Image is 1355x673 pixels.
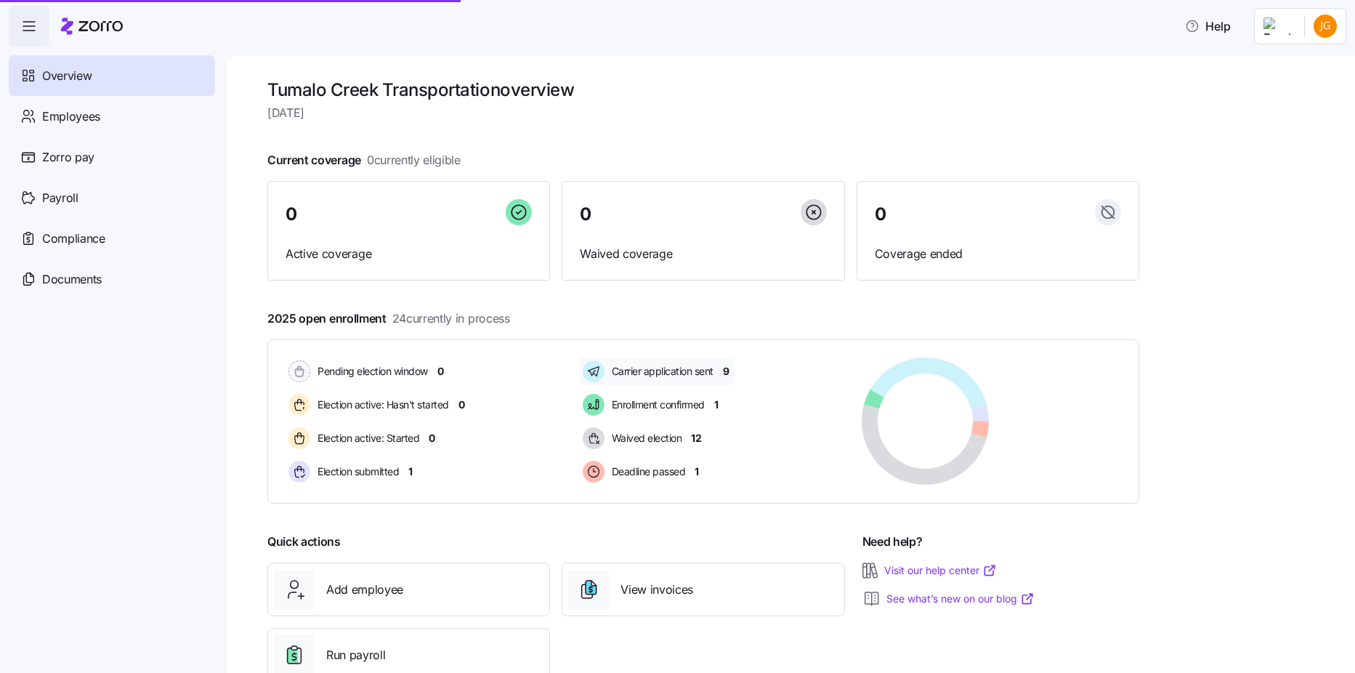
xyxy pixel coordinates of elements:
[392,310,510,328] span: 24 currently in process
[862,533,923,551] span: Need help?
[9,96,215,137] a: Employees
[437,364,444,379] span: 0
[875,245,1121,263] span: Coverage ended
[42,148,94,166] span: Zorro pay
[1185,17,1231,35] span: Help
[9,177,215,218] a: Payroll
[408,464,413,479] span: 1
[313,364,428,379] span: Pending election window
[458,398,465,412] span: 0
[607,464,686,479] span: Deadline passed
[9,259,215,299] a: Documents
[286,206,297,223] span: 0
[1173,12,1242,41] button: Help
[714,398,719,412] span: 1
[42,270,102,289] span: Documents
[267,533,341,551] span: Quick actions
[695,464,699,479] span: 1
[580,245,826,263] span: Waived coverage
[723,364,729,379] span: 9
[607,431,682,446] span: Waived election
[313,398,449,412] span: Election active: Hasn't started
[9,55,215,96] a: Overview
[9,137,215,177] a: Zorro pay
[326,646,385,664] span: Run payroll
[313,431,419,446] span: Election active: Started
[326,581,403,599] span: Add employee
[886,592,1035,606] a: See what’s new on our blog
[42,108,100,126] span: Employees
[580,206,591,223] span: 0
[286,245,532,263] span: Active coverage
[42,189,78,207] span: Payroll
[267,151,461,169] span: Current coverage
[367,151,461,169] span: 0 currently eligible
[42,67,92,85] span: Overview
[9,218,215,259] a: Compliance
[1263,17,1293,35] img: Employer logo
[267,104,1139,122] span: [DATE]
[875,206,886,223] span: 0
[691,431,701,446] span: 12
[313,464,399,479] span: Election submitted
[429,431,435,446] span: 0
[267,310,510,328] span: 2025 open enrollment
[607,364,713,379] span: Carrier application sent
[620,581,693,599] span: View invoices
[884,563,997,578] a: Visit our help center
[42,230,105,248] span: Compliance
[1314,15,1337,38] img: be28eee7940ff7541a673135d606113e
[267,78,1139,101] h1: Tumalo Creek Transportation overview
[607,398,705,412] span: Enrollment confirmed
